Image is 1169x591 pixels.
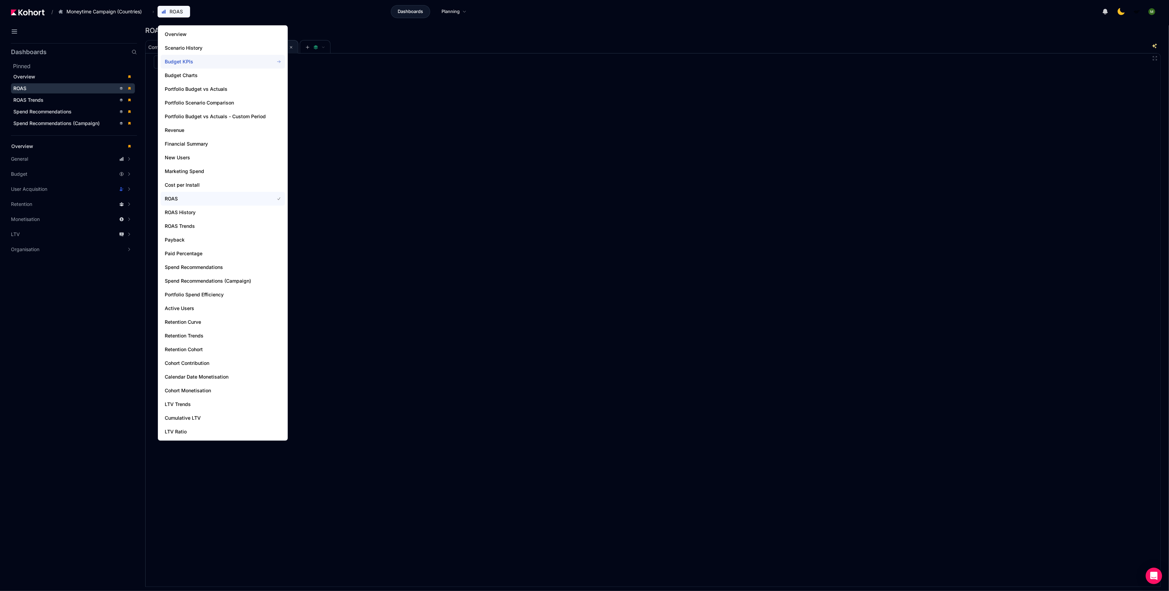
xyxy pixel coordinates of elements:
a: Portfolio Budget vs Actuals - Custom Period [161,110,285,123]
span: Dashboards [398,8,423,15]
a: Budget KPIs [161,55,285,69]
span: Retention Trends [165,332,266,339]
a: ROAS Trends [161,219,285,233]
div: Open Intercom Messenger [1146,568,1162,584]
a: Spend Recommendations [161,260,285,274]
span: Portfolio Scenario Comparison [165,99,266,106]
a: Portfolio Scenario Comparison [161,96,285,110]
span: LTV [11,231,20,238]
button: ROAS [158,6,190,17]
h3: ROAS [145,27,168,34]
span: Payback [165,236,266,243]
a: New Users [161,151,285,164]
a: ROAS History [161,206,285,219]
a: Spend Recommendations [11,107,135,117]
a: Active Users [161,301,285,315]
span: New Users [165,154,266,161]
span: ROAS Trends [165,223,266,230]
a: Spend Recommendations (Campaign) [161,274,285,288]
h2: Dashboards [11,49,47,55]
span: Budget KPIs [165,58,266,65]
span: Organisation [11,246,39,253]
span: Revenue [165,127,266,134]
a: ROAS Trends [11,95,135,105]
span: Spend Recommendations (Campaign) [165,278,266,284]
span: Calendar Date Monetisation [165,373,266,380]
button: Fullscreen [1152,56,1158,61]
a: Paid Percentage [161,247,285,260]
a: Dashboards [391,5,430,18]
span: Paid Percentage [165,250,266,257]
a: Cohort Monetisation [161,384,285,397]
h2: Pinned [13,62,137,70]
a: Calendar Date Monetisation [161,370,285,384]
span: LTV Ratio [165,428,266,435]
a: Retention Trends [161,329,285,343]
span: LTV Trends [165,401,266,408]
span: ROAS [170,8,183,15]
a: LTV Trends [161,397,285,411]
a: Portfolio Budget vs Actuals [161,82,285,96]
span: Spend Recommendations (Campaign) [13,120,100,126]
span: Financial Summary [165,140,266,147]
a: Overview [9,141,135,151]
span: Scenario History [165,45,266,51]
span: Budget [11,171,27,177]
span: / [46,8,53,15]
a: Cohort Contribution [161,356,285,370]
a: Retention Curve [161,315,285,329]
a: Retention Cohort [161,343,285,356]
span: Planning [442,8,460,15]
span: Overview [13,74,35,79]
a: ROAS [11,83,135,94]
span: › [151,9,156,14]
span: User Acquisition [11,186,47,193]
span: Retention Curve [165,319,266,325]
span: General [11,156,28,162]
span: Spend Recommendations [165,264,266,271]
img: logo_MoneyTimeLogo_1_20250619094856634230.png [1133,8,1140,15]
span: ROAS Trends [13,97,43,103]
span: Retention [11,201,32,208]
span: ROAS History [165,209,266,216]
a: Revenue [161,123,285,137]
a: Planning [434,5,474,18]
button: Moneytime Campaign (Countries) [54,6,149,17]
span: ROAS [13,85,26,91]
a: Budget Charts [161,69,285,82]
span: Cohort Contribution [165,360,266,367]
span: Active Users [165,305,266,312]
span: Moneytime Campaign (Countries) [66,8,142,15]
span: Portfolio Spend Efficiency [165,291,266,298]
a: Manage Scenario [154,56,209,69]
span: Cumulative LTV [165,415,266,421]
a: ROAS [161,192,285,206]
a: Payback [161,233,285,247]
a: Portfolio Spend Efficiency [161,288,285,301]
a: Scenario History [161,41,285,55]
span: Overview [11,143,33,149]
a: Cumulative LTV [161,411,285,425]
span: Cohort Monetisation [165,387,266,394]
span: Retention Cohort [165,346,266,353]
span: ROAS [165,195,266,202]
a: Cost per Install [161,178,285,192]
a: Spend Recommendations (Campaign) [11,118,135,128]
span: Budget Charts [165,72,266,79]
span: Overview [165,31,266,38]
span: Cost per Install [165,182,266,188]
span: Portfolio Budget vs Actuals [165,86,266,93]
a: Overview [161,27,285,41]
span: Spend Recommendations [13,109,72,114]
span: Compare Scenarios [148,45,193,50]
a: Overview [11,72,135,82]
img: Kohort logo [11,9,45,15]
span: Portfolio Budget vs Actuals - Custom Period [165,113,266,120]
a: LTV Ratio [161,425,285,439]
span: Monetisation [11,216,40,223]
a: Financial Summary [161,137,285,151]
a: Marketing Spend [161,164,285,178]
span: Marketing Spend [165,168,266,175]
